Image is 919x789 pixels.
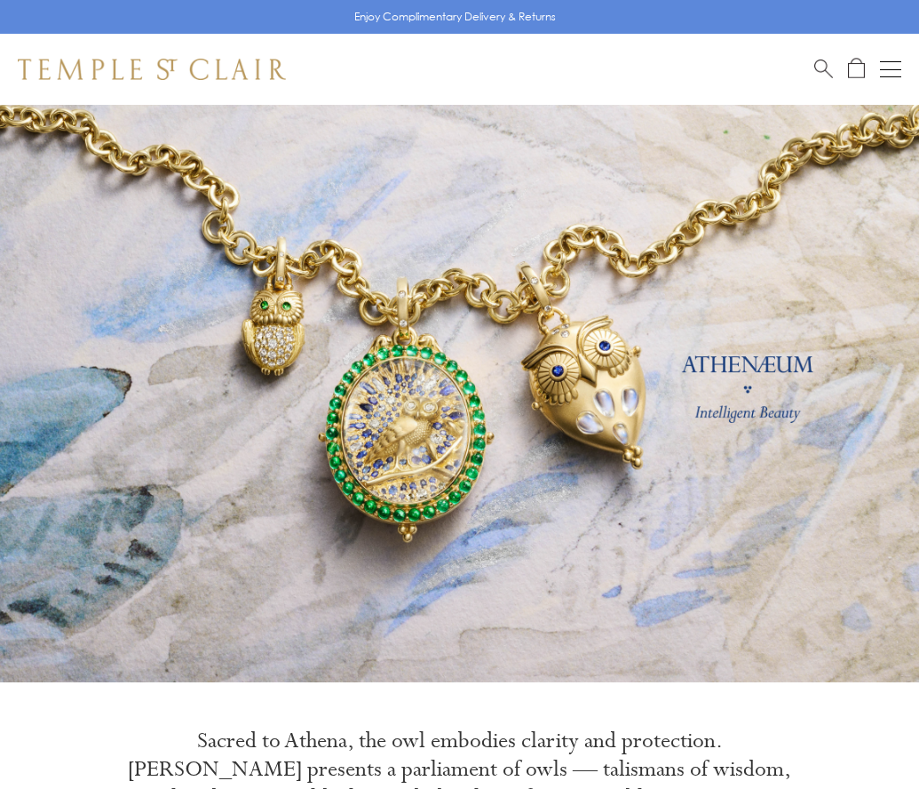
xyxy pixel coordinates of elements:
a: Open Shopping Bag [848,58,865,80]
a: Search [814,58,833,80]
p: Enjoy Complimentary Delivery & Returns [354,8,556,26]
button: Open navigation [880,59,901,80]
img: Temple St. Clair [18,59,286,80]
